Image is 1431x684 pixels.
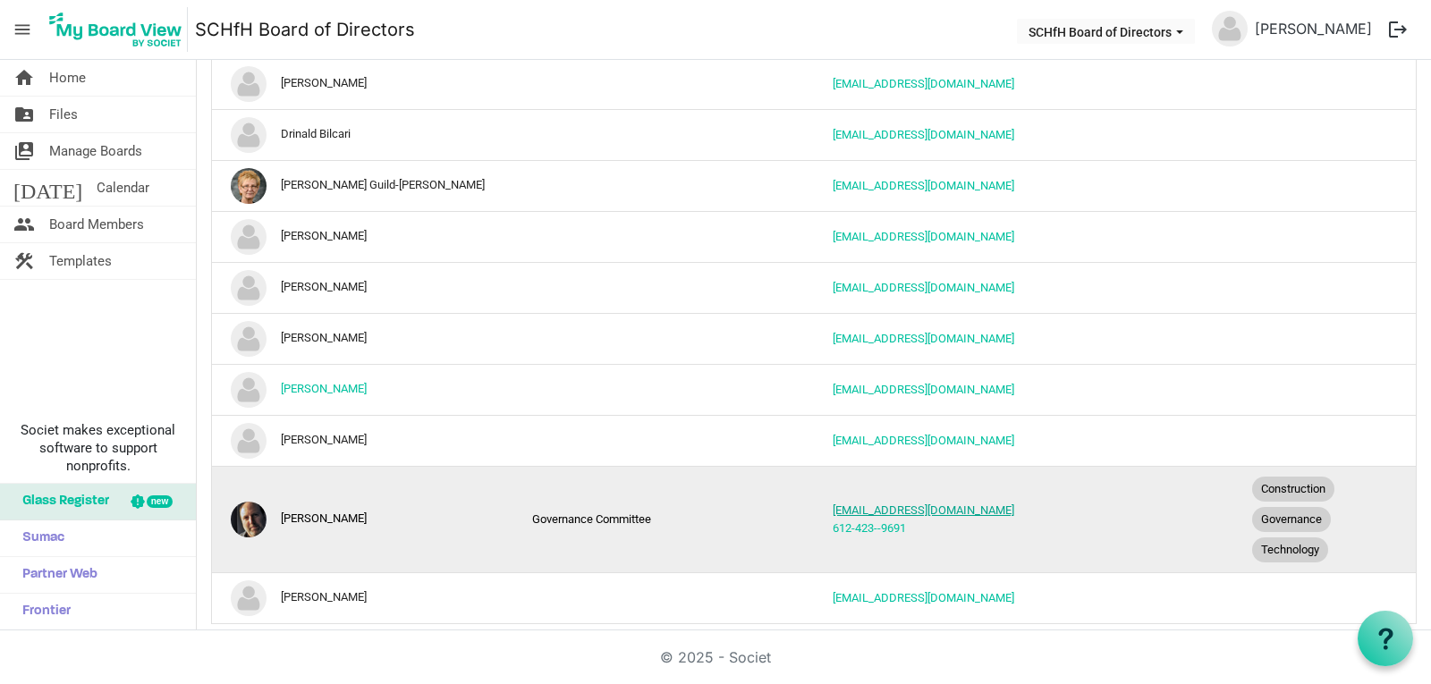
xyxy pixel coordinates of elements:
[513,466,815,572] td: Governance Committee column header Position
[49,97,78,132] span: Files
[1379,11,1417,48] button: logout
[513,58,815,109] td: column header Position
[281,383,367,396] a: [PERSON_NAME]
[212,109,513,160] td: Drinald Bilcari is template cell column header Name
[231,423,267,459] img: no-profile-picture.svg
[513,109,815,160] td: column header Position
[814,58,1235,109] td: desireeorourke1@gmail.com is template cell column header Contact Info
[1235,58,1416,109] td: is template cell column header Skills
[513,262,815,313] td: column header Position
[1235,211,1416,262] td: is template cell column header Skills
[231,321,267,357] img: no-profile-picture.svg
[1235,109,1416,160] td: is template cell column header Skills
[231,270,267,306] img: no-profile-picture.svg
[513,160,815,211] td: column header Position
[833,281,1014,294] a: [EMAIL_ADDRESS][DOMAIN_NAME]
[8,421,188,475] span: Societ makes exceptional software to support nonprofits.
[814,364,1235,415] td: pkruger@swanmorss.com is template cell column header Contact Info
[231,168,267,204] img: OdoFlBhvpqldIb-P7DSP__0e_FQEGjDop-zdg6bAjxMQkRQHUP05SVAWdTjSztsLK7yiDQnaGncWXRcj43Amrg_thumb.png
[212,160,513,211] td: Faye Guild-Nash is template cell column header Name
[212,572,513,623] td: Steve Daniels is template cell column header Name
[1235,262,1416,313] td: is template cell column header Skills
[814,262,1235,313] td: wrightmichele13@gmail.com is template cell column header Contact Info
[195,12,415,47] a: SCHfH Board of Directors
[1235,466,1416,572] td: ConstructionGovernanceTechnology is template cell column header Skills
[97,170,149,206] span: Calendar
[1017,19,1195,44] button: SCHfH Board of Directors dropdownbutton
[513,364,815,415] td: column header Position
[1248,11,1379,46] a: [PERSON_NAME]
[1212,11,1248,46] img: no-profile-picture.svg
[212,262,513,313] td: Michele Wright is template cell column header Name
[833,503,1014,517] a: [EMAIL_ADDRESS][DOMAIN_NAME]
[833,383,1014,396] a: [EMAIL_ADDRESS][DOMAIN_NAME]
[49,60,86,96] span: Home
[1235,572,1416,623] td: is template cell column header Skills
[231,580,267,616] img: no-profile-picture.svg
[231,372,267,408] img: no-profile-picture.svg
[13,520,64,556] span: Sumac
[833,591,1014,604] a: [EMAIL_ADDRESS][DOMAIN_NAME]
[49,207,144,242] span: Board Members
[814,109,1235,160] td: drinaldbilcari@gmail.com is template cell column header Contact Info
[814,313,1235,364] td: mikerawleigh@gmail.com is template cell column header Contact Info
[814,211,1235,262] td: stevenshj@icloud.com is template cell column header Contact Info
[660,648,771,666] a: © 2025 - Societ
[44,7,188,52] img: My Board View Logo
[1235,415,1416,466] td: is template cell column header Skills
[49,243,112,279] span: Templates
[49,133,142,169] span: Manage Boards
[13,133,35,169] span: switch_account
[1235,160,1416,211] td: is template cell column header Skills
[5,13,39,46] span: menu
[833,77,1014,90] a: [EMAIL_ADDRESS][DOMAIN_NAME]
[44,7,195,52] a: My Board View Logo
[814,415,1235,466] td: ravvampato@chemungcanal.com is template cell column header Contact Info
[814,572,1235,623] td: sdaniels@habitatcorning.org is template cell column header Contact Info
[231,66,267,102] img: no-profile-picture.svg
[13,243,35,279] span: construction
[833,230,1014,243] a: [EMAIL_ADDRESS][DOMAIN_NAME]
[212,313,513,364] td: Mike Rawleigh is template cell column header Name
[212,466,513,572] td: Scott Sayre is template cell column header Name
[513,211,815,262] td: column header Position
[231,219,267,255] img: no-profile-picture.svg
[833,521,906,535] a: 612-423--9691
[833,434,1014,447] a: [EMAIL_ADDRESS][DOMAIN_NAME]
[212,58,513,109] td: Desiree O'Rourke is template cell column header Name
[147,495,173,508] div: new
[13,97,35,132] span: folder_shared
[212,211,513,262] td: Harrie Stevens is template cell column header Name
[212,364,513,415] td: Phillip Kruger is template cell column header Name
[513,572,815,623] td: column header Position
[513,313,815,364] td: column header Position
[13,170,82,206] span: [DATE]
[833,179,1014,192] a: [EMAIL_ADDRESS][DOMAIN_NAME]
[833,128,1014,141] a: [EMAIL_ADDRESS][DOMAIN_NAME]
[814,466,1235,572] td: ssayre@habitatcorning.org612-423--9691 is template cell column header Contact Info
[231,117,267,153] img: no-profile-picture.svg
[1235,364,1416,415] td: is template cell column header Skills
[13,557,97,593] span: Partner Web
[231,502,267,537] img: yBGpWBoWnom3Zw7BMdEWlLVUZpYoI47Jpb9souhwf1jEgJUyyu107S__lmbQQ54c4KKuLw7hNP5JKuvjTEF3_w_thumb.png
[13,594,71,629] span: Frontier
[13,207,35,242] span: people
[13,484,109,519] span: Glass Register
[513,415,815,466] td: column header Position
[833,332,1014,345] a: [EMAIL_ADDRESS][DOMAIN_NAME]
[1235,313,1416,364] td: is template cell column header Skills
[13,60,35,96] span: home
[212,415,513,466] td: Robert Avvampato is template cell column header Name
[814,160,1235,211] td: fayeguildnash@howardhanna.com is template cell column header Contact Info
